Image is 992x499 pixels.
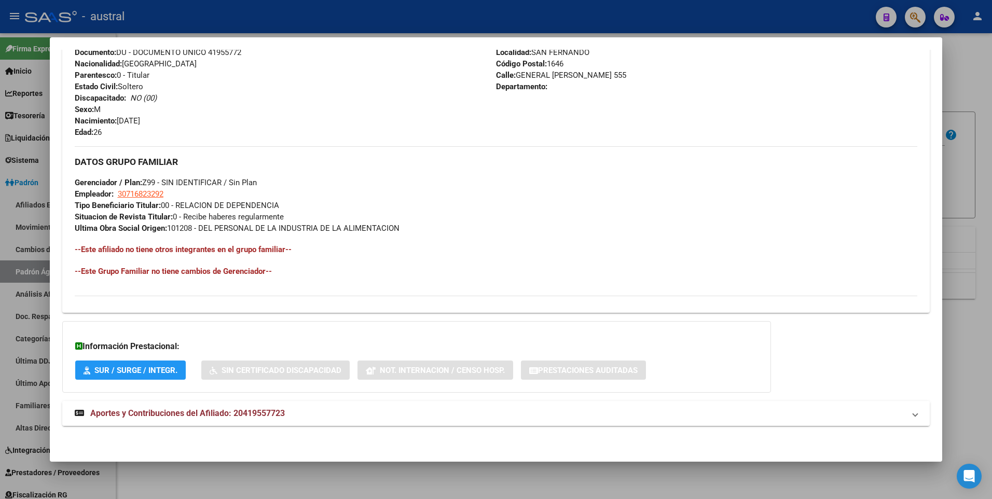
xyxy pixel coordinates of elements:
[75,128,102,137] span: 26
[118,189,163,199] span: 30716823292
[380,366,505,375] span: Not. Internacion / Censo Hosp.
[538,366,638,375] span: Prestaciones Auditadas
[75,361,186,380] button: SUR / SURGE / INTEGR.
[75,71,117,80] strong: Parentesco:
[496,48,589,57] span: SAN FERNANDO
[496,48,531,57] strong: Localidad:
[75,178,257,187] span: Z99 - SIN IDENTIFICAR / Sin Plan
[75,212,284,221] span: 0 - Recibe haberes regularmente
[357,361,513,380] button: Not. Internacion / Censo Hosp.
[75,105,101,114] span: M
[75,224,399,233] span: 101208 - DEL PERSONAL DE LA INDUSTRIA DE LA ALIMENTACION
[75,128,93,137] strong: Edad:
[90,408,285,418] span: Aportes y Contribuciones del Afiliado: 20419557723
[75,48,241,57] span: DU - DOCUMENTO UNICO 41955772
[75,105,94,114] strong: Sexo:
[75,266,918,277] h4: --Este Grupo Familiar no tiene cambios de Gerenciador--
[75,178,142,187] strong: Gerenciador / Plan:
[94,366,177,375] span: SUR / SURGE / INTEGR.
[75,59,197,68] span: [GEOGRAPHIC_DATA]
[75,82,118,91] strong: Estado Civil:
[75,82,143,91] span: Soltero
[957,464,982,489] div: Open Intercom Messenger
[75,340,758,353] h3: Información Prestacional:
[521,361,646,380] button: Prestaciones Auditadas
[201,361,350,380] button: Sin Certificado Discapacidad
[62,401,930,426] mat-expansion-panel-header: Aportes y Contribuciones del Afiliado: 20419557723
[75,156,918,168] h3: DATOS GRUPO FAMILIAR
[75,116,140,126] span: [DATE]
[75,116,117,126] strong: Nacimiento:
[496,71,626,80] span: GENERAL [PERSON_NAME] 555
[75,244,918,255] h4: --Este afiliado no tiene otros integrantes en el grupo familiar--
[75,212,173,221] strong: Situacion de Revista Titular:
[75,224,167,233] strong: Ultima Obra Social Origen:
[75,201,279,210] span: 00 - RELACION DE DEPENDENCIA
[75,93,126,103] strong: Discapacitado:
[496,59,563,68] span: 1646
[75,59,122,68] strong: Nacionalidad:
[75,71,149,80] span: 0 - Titular
[222,366,341,375] span: Sin Certificado Discapacidad
[130,93,157,103] i: NO (00)
[496,71,516,80] strong: Calle:
[75,201,161,210] strong: Tipo Beneficiario Titular:
[496,82,547,91] strong: Departamento:
[75,189,114,199] strong: Empleador:
[496,59,547,68] strong: Código Postal:
[75,48,116,57] strong: Documento:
